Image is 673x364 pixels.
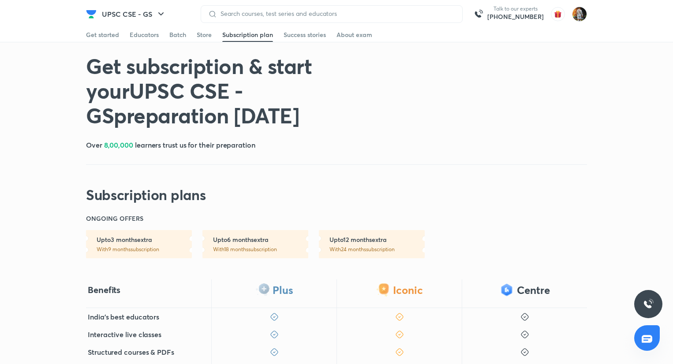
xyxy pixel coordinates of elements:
[213,235,308,244] h6: Upto 6 months extra
[88,329,161,340] h5: Interactive live classes
[130,28,159,42] a: Educators
[319,230,425,258] a: Upto12 monthsextraWith24 monthssubscription
[97,5,172,23] button: UPSC CSE - GS
[86,30,119,39] div: Get started
[551,7,565,21] img: avatar
[169,30,186,39] div: Batch
[86,9,97,19] img: Company Logo
[97,235,192,244] h6: Upto 3 months extra
[329,246,425,253] p: With 24 months subscription
[222,28,273,42] a: Subscription plan
[86,140,255,150] h5: Over learners trust us for their preparation
[86,53,387,127] h1: Get subscription & start your UPSC CSE - GS preparation [DATE]
[202,230,308,258] a: Upto6 monthsextraWith18 monthssubscription
[97,246,192,253] p: With 9 months subscription
[336,30,372,39] div: About exam
[197,28,212,42] a: Store
[88,284,120,296] h4: Benefits
[222,30,273,39] div: Subscription plan
[643,299,654,309] img: ttu
[487,5,544,12] p: Talk to our experts
[217,10,455,17] input: Search courses, test series and educators
[329,235,425,244] h6: Upto 12 months extra
[88,347,174,357] h5: Structured courses & PDFs
[336,28,372,42] a: About exam
[470,5,487,23] img: call-us
[213,246,308,253] p: With 18 months subscription
[284,30,326,39] div: Success stories
[86,214,143,223] h6: ONGOING OFFERS
[86,230,192,258] a: Upto3 monthsextraWith9 monthssubscription
[86,28,119,42] a: Get started
[86,186,206,204] h2: Subscription plans
[130,30,159,39] div: Educators
[487,12,544,21] a: [PHONE_NUMBER]
[88,312,159,322] h5: India's best educators
[284,28,326,42] a: Success stories
[572,7,587,22] img: Prakhar Singh
[104,140,133,149] span: 8,00,000
[197,30,212,39] div: Store
[169,28,186,42] a: Batch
